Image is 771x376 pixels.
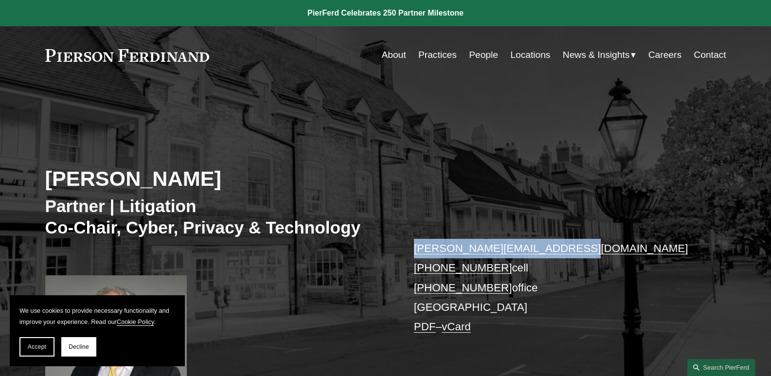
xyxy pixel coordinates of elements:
[469,46,498,64] a: People
[69,343,89,350] span: Decline
[687,359,755,376] a: Search this site
[19,305,175,327] p: We use cookies to provide necessary functionality and improve your experience. Read our .
[414,321,436,333] a: PDF
[45,166,386,191] h2: [PERSON_NAME]
[19,337,54,357] button: Accept
[563,46,636,64] a: folder dropdown
[45,196,386,238] h3: Partner | Litigation Co-Chair, Cyber, Privacy & Technology
[414,239,698,337] p: cell office [GEOGRAPHIC_DATA] –
[414,242,688,254] a: [PERSON_NAME][EMAIL_ADDRESS][DOMAIN_NAME]
[648,46,681,64] a: Careers
[414,262,512,274] a: [PHONE_NUMBER]
[694,46,726,64] a: Contact
[414,282,512,294] a: [PHONE_NUMBER]
[418,46,457,64] a: Practices
[442,321,471,333] a: vCard
[10,295,185,366] section: Cookie banner
[510,46,550,64] a: Locations
[61,337,96,357] button: Decline
[28,343,46,350] span: Accept
[117,318,154,325] a: Cookie Policy
[381,46,406,64] a: About
[563,47,630,64] span: News & Insights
